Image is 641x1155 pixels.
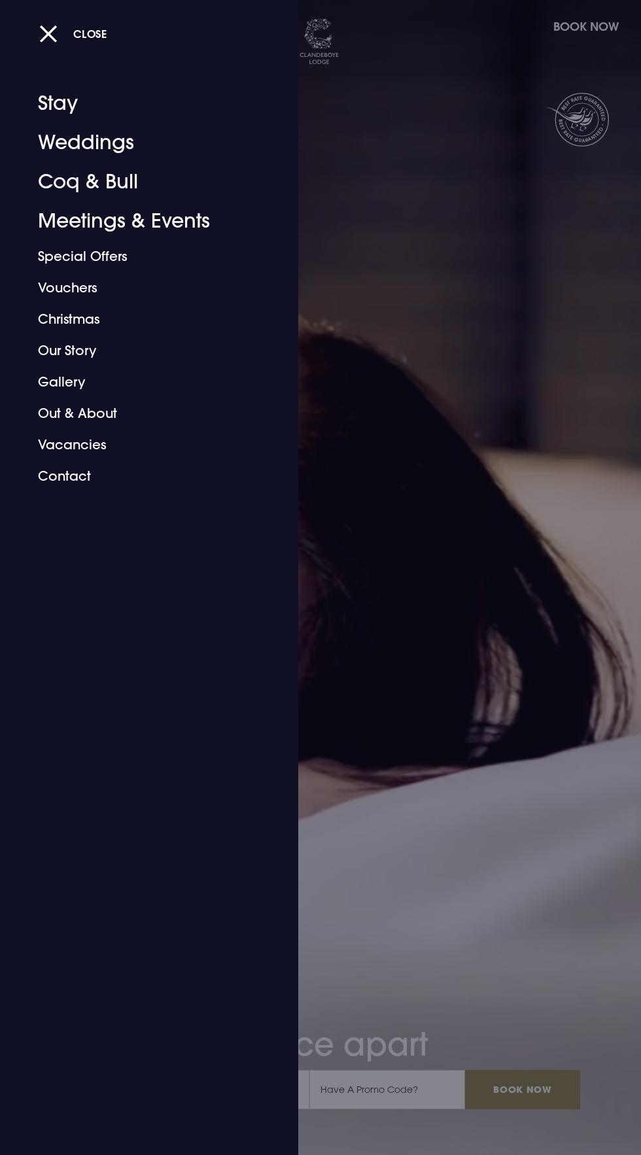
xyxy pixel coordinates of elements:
[38,335,245,366] a: Our Story
[38,201,245,241] a: Meetings & Events
[38,84,245,123] a: Stay
[38,123,245,162] a: Weddings
[38,241,245,272] a: Special Offers
[39,20,107,47] button: Close
[38,366,245,398] a: Gallery
[38,398,245,429] a: Out & About
[38,303,245,335] a: Christmas
[38,162,245,201] a: Coq & Bull
[38,460,245,492] a: Contact
[73,27,107,41] span: Close
[38,272,245,303] a: Vouchers
[38,429,245,460] a: Vacancies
